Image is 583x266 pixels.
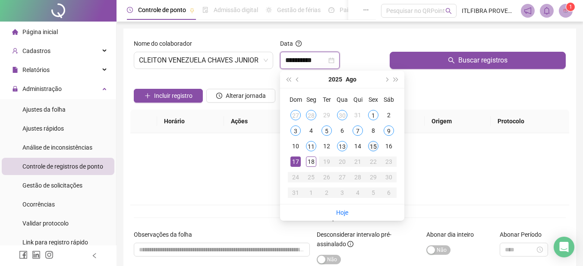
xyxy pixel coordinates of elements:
span: Link para registro rápido [22,239,88,246]
th: Sex [366,92,381,107]
div: 6 [337,125,347,136]
div: 5 [321,125,332,136]
span: info-circle [347,241,353,247]
th: Ações [224,110,283,133]
div: 6 [384,188,394,198]
td: 2025-08-06 [334,123,350,138]
div: 31 [353,110,363,120]
label: Abonar Período [500,230,547,239]
div: 1 [368,110,378,120]
div: 12 [321,141,332,151]
button: prev-year [293,71,303,88]
td: 2025-08-11 [303,138,319,154]
td: 2025-08-10 [288,138,303,154]
div: 13 [337,141,347,151]
div: 29 [321,110,332,120]
td: 2025-08-27 [334,169,350,185]
div: 16 [384,141,394,151]
div: 27 [337,172,347,182]
a: Hoje [336,209,348,216]
td: 2025-09-04 [350,185,366,200]
div: 26 [321,172,332,182]
span: clock-circle [216,93,222,99]
span: Painel do DP [340,6,373,13]
div: 28 [353,172,363,182]
span: Incluir registro [154,91,192,100]
span: lock [12,86,18,92]
div: 15 [368,141,378,151]
span: file [12,67,18,73]
td: 2025-09-01 [303,185,319,200]
td: 2025-08-13 [334,138,350,154]
span: search [445,8,452,14]
span: left [91,253,98,259]
span: Controle de ponto [138,6,186,13]
th: Dom [288,92,303,107]
span: file-done [202,7,208,13]
th: Seg [303,92,319,107]
td: 2025-08-18 [303,154,319,169]
div: 4 [353,188,363,198]
span: plus [145,93,151,99]
td: 2025-08-14 [350,138,366,154]
div: 2 [384,110,394,120]
div: 3 [290,125,301,136]
div: 17 [290,156,301,167]
label: Nome do colaborador [134,39,198,48]
td: 2025-08-24 [288,169,303,185]
span: user-add [12,48,18,54]
div: Open Intercom Messenger [554,237,574,257]
span: instagram [45,250,54,259]
th: Horário [157,110,224,133]
span: facebook [19,250,28,259]
span: clock-circle [127,7,133,13]
label: Observações da folha [134,230,198,239]
div: 3 [337,188,347,198]
div: 18 [306,156,316,167]
button: year panel [328,71,342,88]
div: 24 [290,172,301,182]
div: 22 [368,156,378,167]
td: 2025-09-06 [381,185,397,200]
button: Alterar jornada [206,89,275,103]
td: 2025-08-25 [303,169,319,185]
span: Validar protocolo [22,220,69,227]
span: pushpin [189,8,195,13]
td: 2025-08-28 [350,169,366,185]
td: 2025-09-02 [319,185,334,200]
td: 2025-08-20 [334,154,350,169]
span: 1 [569,4,572,10]
span: Cadastros [22,47,50,54]
div: 7 [353,125,363,136]
div: Não há dados [141,175,559,184]
button: month panel [346,71,356,88]
span: Ocorrências [22,201,55,208]
span: Data [280,40,293,47]
th: Origem [425,110,491,133]
th: Protocolo [491,110,569,133]
td: 2025-09-05 [366,185,381,200]
div: 4 [306,125,316,136]
td: 2025-08-17 [288,154,303,169]
img: 38576 [559,4,572,17]
div: 2 [321,188,332,198]
td: 2025-08-03 [288,123,303,138]
span: Admissão digital [214,6,258,13]
span: question-circle [296,41,302,47]
button: Incluir registro [134,89,203,103]
div: 19 [321,156,332,167]
span: Gestão de férias [277,6,321,13]
span: CLEITON VENEZUELA CHAVES JUNIOR [139,52,268,69]
td: 2025-09-03 [334,185,350,200]
th: Qua [334,92,350,107]
td: 2025-07-28 [303,107,319,123]
td: 2025-08-16 [381,138,397,154]
td: 2025-08-26 [319,169,334,185]
td: 2025-07-31 [350,107,366,123]
div: 25 [306,172,316,182]
span: Alterar jornada [226,91,266,100]
span: ellipsis [363,7,369,13]
div: 30 [384,172,394,182]
div: 20 [337,156,347,167]
label: Abonar dia inteiro [426,230,479,239]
